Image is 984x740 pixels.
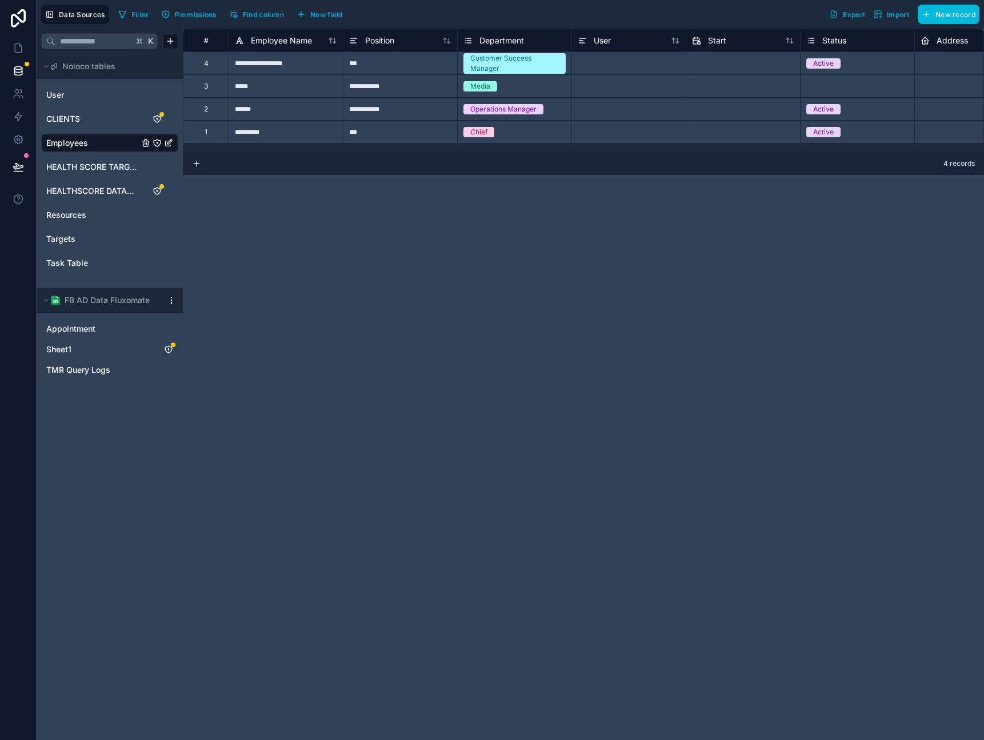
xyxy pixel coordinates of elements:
[869,5,913,24] button: Import
[147,37,155,45] span: K
[887,10,909,19] span: Import
[114,6,153,23] button: Filter
[46,257,139,269] a: Task Table
[41,340,178,359] div: Sheet1
[935,10,975,19] span: New record
[225,6,288,23] button: Find column
[204,59,209,68] div: 4
[843,10,865,19] span: Export
[41,58,171,74] button: Noloco tables
[470,104,537,114] div: Operations Manager
[479,35,524,46] span: Department
[46,113,139,125] a: CLIENTS
[243,10,284,19] span: Find column
[41,292,162,308] button: Google Sheets logoFB AD Data Fluxomate
[46,364,150,376] a: TMR Query Logs
[41,230,178,248] div: Targets
[41,134,178,152] div: Employees
[293,6,347,23] button: New field
[251,35,312,46] span: Employee Name
[41,361,178,379] div: TMR Query Logs
[62,61,115,72] span: Noloco tables
[825,5,869,24] button: Export
[59,10,105,19] span: Data Sources
[46,209,139,221] a: Resources
[470,81,490,91] div: Media
[813,127,834,137] div: Active
[943,159,975,168] span: 4 records
[46,323,150,335] a: Appointment
[46,323,95,335] span: Appointment
[470,53,559,74] div: Customer Success Manager
[41,86,178,104] div: User
[204,105,208,114] div: 2
[46,364,110,376] span: TMR Query Logs
[175,10,216,19] span: Permissions
[41,5,109,24] button: Data Sources
[46,344,71,355] span: Sheet1
[51,296,60,305] img: Google Sheets logo
[46,185,139,197] a: HEALTHSCORE DATABASE
[46,233,139,245] a: Targets
[813,104,834,114] div: Active
[41,110,178,128] div: CLIENTS
[310,10,343,19] span: New field
[708,35,726,46] span: Start
[46,233,75,245] span: Targets
[41,320,178,338] div: Appointment
[937,35,968,46] span: Address
[46,113,80,125] span: CLIENTS
[46,137,139,149] a: Employees
[46,137,88,149] span: Employees
[470,127,487,137] div: Chief
[157,6,220,23] button: Permissions
[65,295,150,306] span: FB AD Data Fluxomate
[918,5,979,24] button: New record
[205,128,207,137] div: 1
[594,35,611,46] span: User
[204,82,208,91] div: 3
[46,89,64,101] span: User
[365,35,394,46] span: Position
[46,209,86,221] span: Resources
[41,158,178,176] div: HEALTH SCORE TARGET
[157,6,225,23] a: Permissions
[46,344,150,355] a: Sheet1
[46,257,88,269] span: Task Table
[46,161,139,173] a: HEALTH SCORE TARGET
[913,5,979,24] a: New record
[46,89,139,101] a: User
[41,206,178,224] div: Resources
[41,254,178,272] div: Task Table
[131,10,149,19] span: Filter
[41,182,178,200] div: HEALTHSCORE DATABASE
[822,35,846,46] span: Status
[192,36,220,45] div: #
[813,58,834,69] div: Active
